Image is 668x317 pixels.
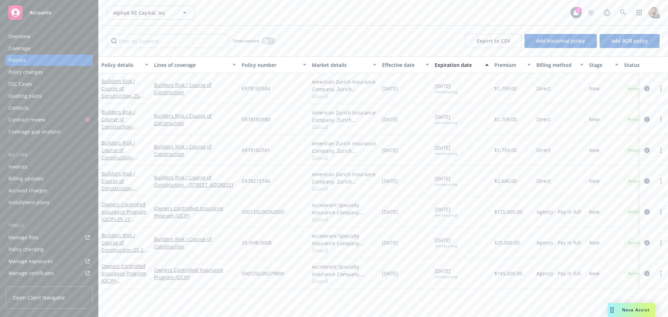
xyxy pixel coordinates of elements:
[477,37,510,44] span: Export to CSV
[6,151,93,158] div: Billing
[8,126,61,137] div: Coverage gap analysis
[6,244,93,255] a: Policy checking
[611,37,648,44] span: Add BOR policy
[435,182,457,187] div: non-recurring
[154,112,236,127] a: Builders Risk / Course of Construction
[101,109,143,174] a: Builders Risk / Course of Construction
[101,216,146,267] span: - 25-27 Builders Risk/ Course of Construction Owner-Controlled Insurance Program (OCIP)
[101,232,146,290] a: Builders Risk / Course of Construction
[536,270,581,277] span: Agency - Pay in full
[8,55,26,66] div: Policies
[154,174,236,188] a: Builders Risk / Course of Construction - [STREET_ADDRESS]
[8,244,44,255] div: Policy checking
[643,269,651,278] a: circleInformation
[6,90,93,102] a: Quoting plans
[312,263,376,278] div: Accelerant Specialty Insurance Company, Accelerant, CRC Group
[8,232,38,243] div: Manage files
[494,61,523,69] div: Premium
[6,173,93,184] a: Billing updates
[6,67,93,78] a: Policy changes
[643,146,651,154] a: circleInformation
[435,236,457,248] span: [DATE]
[101,201,146,267] a: Owners Controlled Insurance Program (OCIP)
[242,208,284,215] span: S0012GL00262000
[312,247,376,253] span: Show all
[632,6,646,20] a: Switch app
[494,239,520,246] span: $25,000.00
[6,102,93,113] a: Contacts
[101,78,141,121] a: Builders Risk / Course of Construction
[657,84,665,93] a: more
[382,177,398,185] span: [DATE]
[6,126,93,137] a: Coverage gap analysis
[8,67,43,78] div: Policy changes
[379,56,432,73] button: Effective date
[8,256,53,267] div: Manage exposures
[494,116,517,123] span: $1,759.00
[154,81,236,96] a: Builders Risk / Course of Construction
[536,37,585,44] span: Add historical policy
[627,240,641,246] span: Active
[657,269,665,278] a: more
[312,109,376,124] div: American Zurich Insurance Company, Zurich Insurance Group, [GEOGRAPHIC_DATA] Assure/[GEOGRAPHIC_D...
[643,239,651,247] a: circleInformation
[6,78,93,90] a: SSC Cases
[239,56,309,73] button: Policy number
[494,85,517,92] span: $1,759.00
[8,185,47,196] div: Account charges
[382,61,421,69] div: Effective date
[101,170,146,206] a: Builders Risk / Course of Construction
[494,208,522,215] span: $125,000.00
[657,239,665,247] a: more
[435,151,457,156] div: non-recurring
[8,161,27,172] div: Invoices
[154,143,236,158] a: Builders Risk / Course of Construction
[589,146,600,154] span: New
[312,185,376,191] span: Show all
[534,56,586,73] button: Billing method
[312,201,376,216] div: Accelerant Specialty Insurance Company, Accelerant, CRC Group
[6,31,93,42] a: Overview
[312,154,376,160] span: Show all
[627,270,641,277] span: Active
[536,177,550,185] span: Direct
[8,114,45,125] div: Contract review
[6,222,93,229] div: Tools
[575,7,582,13] div: 1
[382,85,398,92] span: [DATE]
[8,197,49,208] div: Installment plans
[107,34,228,48] input: Filter by keyword...
[657,115,665,124] a: more
[589,270,600,277] span: New
[6,256,93,267] span: Manage exposures
[8,102,29,113] div: Contacts
[536,208,581,215] span: Agency - Pay in full
[6,161,93,172] a: Invoices
[309,56,379,73] button: Market details
[627,178,641,184] span: Active
[494,270,522,277] span: $165,000.00
[536,116,550,123] span: Direct
[382,146,398,154] span: [DATE]
[616,6,630,20] a: Search
[113,9,174,16] span: AlphaX RE Capital, Inc
[242,85,270,92] span: ER78182584
[435,144,457,156] span: [DATE]
[643,208,651,216] a: circleInformation
[608,303,616,317] div: Drag to move
[312,140,376,154] div: American Zurich Insurance Company, Zurich Insurance Group, [GEOGRAPHIC_DATA] Assure/[GEOGRAPHIC_D...
[536,61,576,69] div: Billing method
[584,6,598,20] a: Stop snowing
[435,175,457,187] span: [DATE]
[589,239,600,246] span: New
[154,205,236,219] a: Owners Controlled Insurance Program (OCIP)
[8,43,30,54] div: Coverage
[242,146,270,154] span: ER78182581
[382,270,398,277] span: [DATE]
[242,116,270,123] span: ER78182580
[435,206,457,218] span: [DATE]
[465,34,522,48] button: Export to CSV
[492,56,534,73] button: Premium
[6,185,93,196] a: Account charges
[312,61,369,69] div: Market details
